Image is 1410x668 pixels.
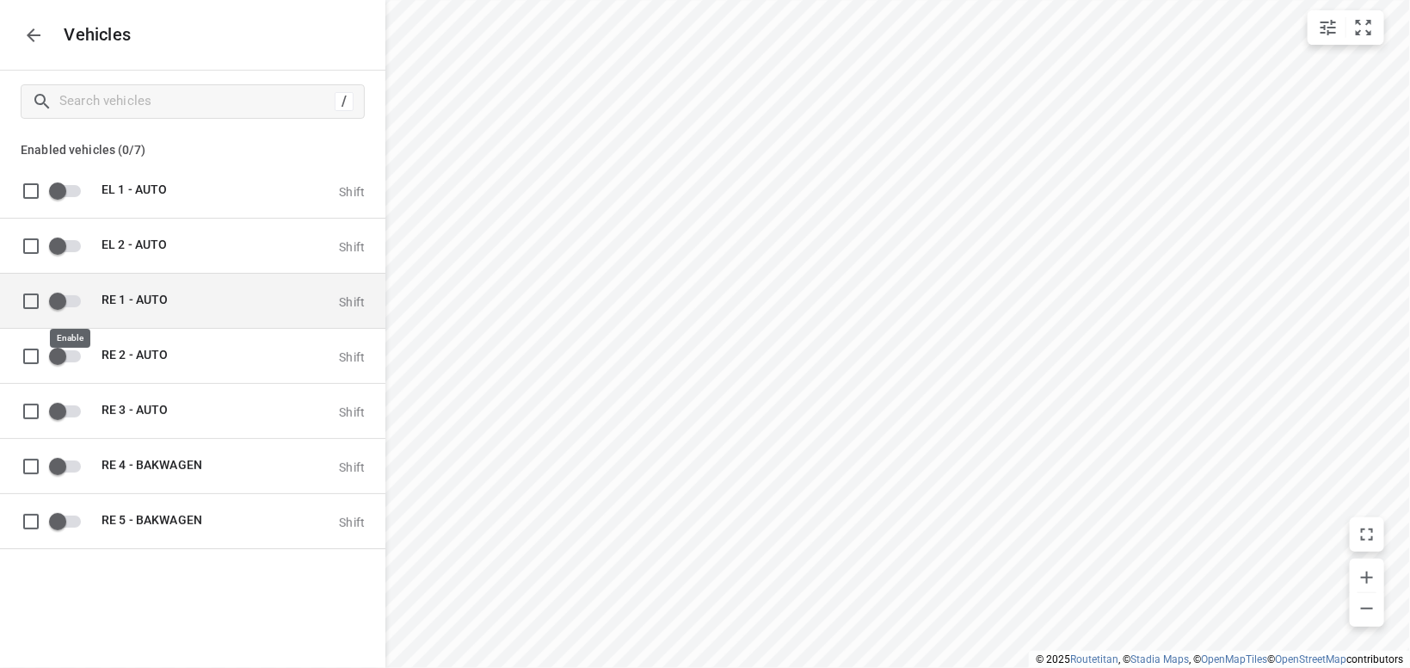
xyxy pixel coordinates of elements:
[1308,10,1384,45] div: small contained button group
[339,515,365,529] p: Shift
[102,182,167,195] span: EL 1 - AUTO
[102,292,168,306] span: RE 1 - AUTO
[102,237,167,251] span: EL 2 - AUTO
[59,88,335,114] input: Search vehicles
[339,294,365,308] p: Shift
[339,349,365,363] p: Shift
[1275,653,1346,665] a: OpenStreetMap
[1036,653,1403,665] li: © 2025 , © , © © contributors
[339,184,365,198] p: Shift
[48,339,91,372] span: Enable
[48,504,91,537] span: Enable
[339,239,365,253] p: Shift
[335,92,354,111] div: /
[1346,10,1381,45] button: Fit zoom
[51,25,132,45] p: Vehicles
[102,347,168,361] span: RE 2 - AUTO
[339,405,365,418] p: Shift
[339,460,365,473] p: Shift
[48,449,91,482] span: Enable
[102,402,168,416] span: RE 3 - AUTO
[48,174,91,207] span: Enable
[102,512,202,526] span: RE 5 - BAKWAGEN
[48,394,91,427] span: Enable
[1070,653,1118,665] a: Routetitan
[1130,653,1189,665] a: Stadia Maps
[1201,653,1267,665] a: OpenMapTiles
[1311,10,1345,45] button: Map settings
[102,457,202,471] span: RE 4 - BAKWAGEN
